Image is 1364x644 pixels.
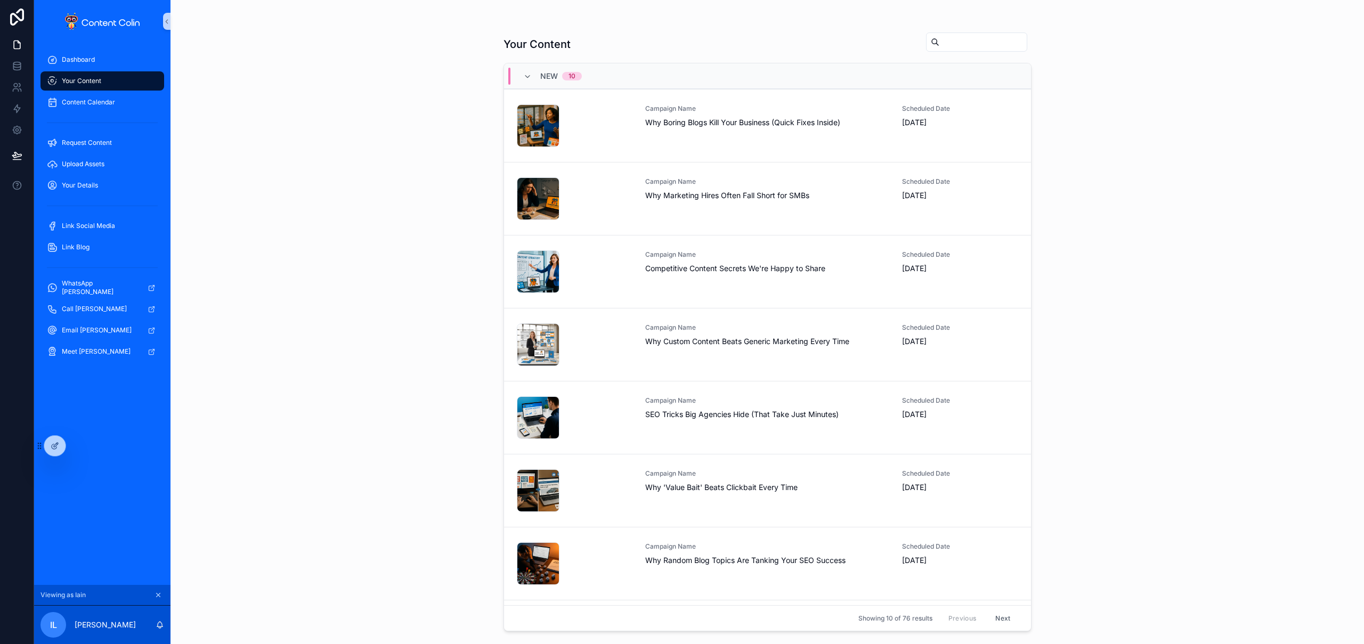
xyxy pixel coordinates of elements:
[504,235,1031,308] a: Campaign NameCompetitive Content Secrets We're Happy to ShareScheduled Date[DATE]
[40,133,164,152] a: Request Content
[62,326,132,335] span: Email [PERSON_NAME]
[504,37,571,52] h1: Your Content
[645,117,890,128] span: Why Boring Blogs Kill Your Business (Quick Fixes Inside)
[40,591,86,599] span: Viewing as Iain
[902,190,1018,201] span: [DATE]
[504,162,1031,235] a: Campaign NameWhy Marketing Hires Often Fall Short for SMBsScheduled Date[DATE]
[645,263,890,274] span: Competitive Content Secrets We're Happy to Share
[902,555,1018,566] span: [DATE]
[504,308,1031,381] a: Campaign NameWhy Custom Content Beats Generic Marketing Every TimeScheduled Date[DATE]
[62,181,98,190] span: Your Details
[62,160,104,168] span: Upload Assets
[902,482,1018,493] span: [DATE]
[858,614,932,623] span: Showing 10 of 76 results
[504,527,1031,600] a: Campaign NameWhy Random Blog Topics Are Tanking Your SEO SuccessScheduled Date[DATE]
[645,177,890,186] span: Campaign Name
[645,104,890,113] span: Campaign Name
[645,336,890,347] span: Why Custom Content Beats Generic Marketing Every Time
[62,138,112,147] span: Request Content
[645,482,890,493] span: Why 'Value Bait' Beats Clickbait Every Time
[902,263,1018,274] span: [DATE]
[504,381,1031,454] a: Campaign NameSEO Tricks Big Agencies Hide (That Take Just Minutes)Scheduled Date[DATE]
[40,321,164,340] a: Email [PERSON_NAME]
[902,117,1018,128] span: [DATE]
[40,93,164,112] a: Content Calendar
[34,43,170,375] div: scrollable content
[62,279,139,296] span: WhatsApp [PERSON_NAME]
[40,238,164,257] a: Link Blog
[645,323,890,332] span: Campaign Name
[50,618,57,631] span: IL
[40,50,164,69] a: Dashboard
[988,610,1018,626] button: Next
[902,542,1018,551] span: Scheduled Date
[902,104,1018,113] span: Scheduled Date
[645,250,890,259] span: Campaign Name
[62,98,115,107] span: Content Calendar
[645,409,890,420] span: SEO Tricks Big Agencies Hide (That Take Just Minutes)
[40,342,164,361] a: Meet [PERSON_NAME]
[40,71,164,91] a: Your Content
[62,305,127,313] span: Call [PERSON_NAME]
[902,250,1018,259] span: Scheduled Date
[40,154,164,174] a: Upload Assets
[40,278,164,297] a: WhatsApp [PERSON_NAME]
[902,396,1018,405] span: Scheduled Date
[62,243,90,251] span: Link Blog
[902,336,1018,347] span: [DATE]
[40,299,164,319] a: Call [PERSON_NAME]
[645,555,890,566] span: Why Random Blog Topics Are Tanking Your SEO Success
[40,176,164,195] a: Your Details
[569,72,575,80] div: 10
[62,77,101,85] span: Your Content
[62,55,95,64] span: Dashboard
[902,469,1018,478] span: Scheduled Date
[645,190,890,201] span: Why Marketing Hires Often Fall Short for SMBs
[645,542,890,551] span: Campaign Name
[62,222,115,230] span: Link Social Media
[902,323,1018,332] span: Scheduled Date
[540,71,558,81] span: New
[504,89,1031,162] a: Campaign NameWhy Boring Blogs Kill Your Business (Quick Fixes Inside)Scheduled Date[DATE]
[75,619,136,630] p: [PERSON_NAME]
[902,177,1018,186] span: Scheduled Date
[65,13,140,30] img: App logo
[645,469,890,478] span: Campaign Name
[62,347,131,356] span: Meet [PERSON_NAME]
[902,409,1018,420] span: [DATE]
[40,216,164,235] a: Link Social Media
[504,454,1031,527] a: Campaign NameWhy 'Value Bait' Beats Clickbait Every TimeScheduled Date[DATE]
[645,396,890,405] span: Campaign Name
